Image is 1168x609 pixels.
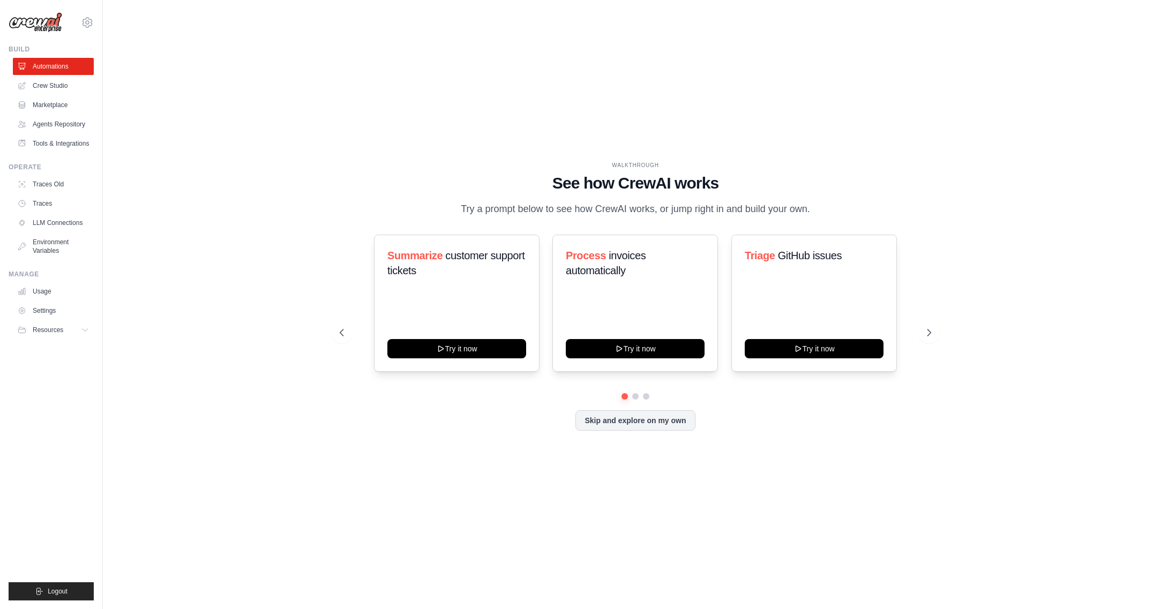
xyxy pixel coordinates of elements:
[13,321,94,339] button: Resources
[777,250,841,261] span: GitHub issues
[566,250,646,276] span: invoices automatically
[13,135,94,152] a: Tools & Integrations
[13,302,94,319] a: Settings
[13,214,94,231] a: LLM Connections
[13,58,94,75] a: Automations
[575,410,695,431] button: Skip and explore on my own
[13,176,94,193] a: Traces Old
[566,339,705,358] button: Try it now
[9,270,94,279] div: Manage
[387,250,525,276] span: customer support tickets
[48,587,68,596] span: Logout
[9,582,94,600] button: Logout
[13,96,94,114] a: Marketplace
[9,12,62,33] img: Logo
[13,77,94,94] a: Crew Studio
[455,201,815,217] p: Try a prompt below to see how CrewAI works, or jump right in and build your own.
[387,339,526,358] button: Try it now
[340,174,931,193] h1: See how CrewAI works
[745,250,775,261] span: Triage
[566,250,606,261] span: Process
[13,234,94,259] a: Environment Variables
[387,250,443,261] span: Summarize
[9,45,94,54] div: Build
[13,116,94,133] a: Agents Repository
[745,339,884,358] button: Try it now
[13,195,94,212] a: Traces
[9,163,94,171] div: Operate
[13,283,94,300] a: Usage
[340,161,931,169] div: WALKTHROUGH
[33,326,63,334] span: Resources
